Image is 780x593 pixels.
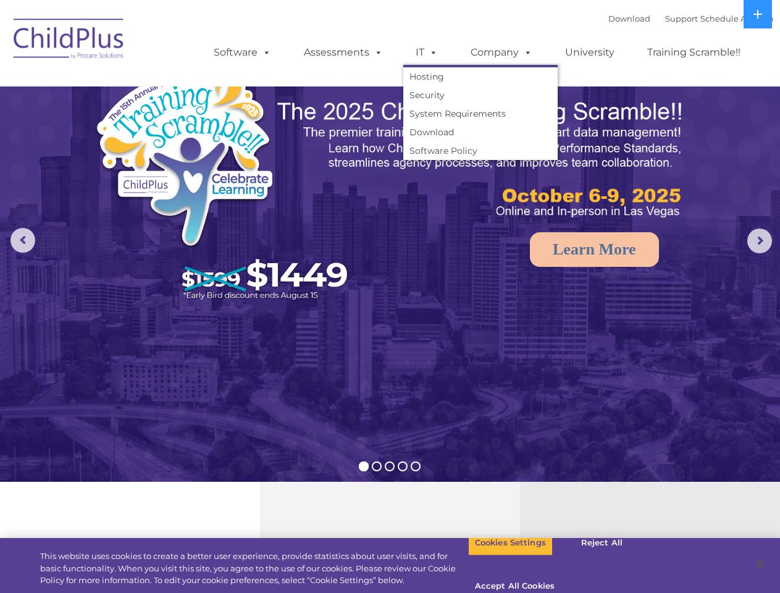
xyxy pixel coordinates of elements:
a: IT [403,40,450,65]
a: Download [403,123,558,141]
a: Assessments [291,40,395,65]
button: Close [747,551,774,578]
a: Download [608,14,650,23]
span: Last name [172,82,209,91]
a: Learn More [530,232,659,267]
a: Company [458,40,545,65]
a: Hosting [403,67,558,86]
a: Software [201,40,283,65]
img: ChildPlus by Procare Solutions [7,10,131,72]
a: Training Scramble!! [635,40,753,65]
div: This website uses cookies to create a better user experience, provide statistics about user visit... [40,550,468,587]
span: Phone number [172,132,224,141]
a: University [553,40,627,65]
a: Schedule A Demo [700,14,773,23]
a: Support [665,14,698,23]
button: Reject All [563,530,640,556]
font: | [608,14,773,23]
a: System Requirements [403,104,558,123]
a: Security [403,86,558,104]
button: Cookies Settings [468,530,553,556]
a: Software Policy [403,141,558,160]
